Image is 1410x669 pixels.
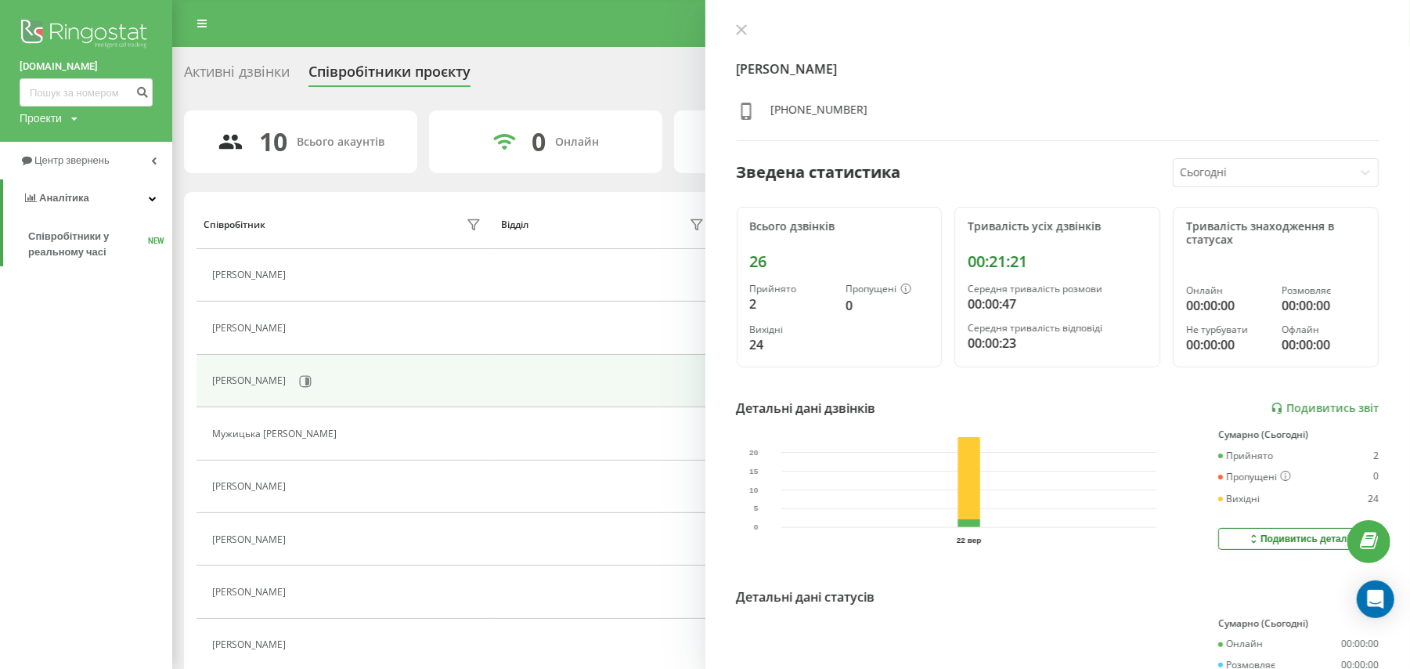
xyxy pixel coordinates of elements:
[968,334,1147,353] div: 00:00:23
[1373,450,1379,461] div: 2
[771,102,868,125] div: [PHONE_NUMBER]
[1282,285,1365,296] div: Розмовляє
[1186,285,1269,296] div: Онлайн
[39,192,89,204] span: Аналiтика
[749,448,759,457] text: 20
[1186,324,1269,335] div: Не турбувати
[957,536,982,544] text: 22 вер
[750,284,833,295] div: Прийнято
[749,486,759,494] text: 10
[753,504,758,513] text: 5
[750,295,833,313] div: 2
[1186,335,1269,354] div: 00:00:00
[3,179,172,217] a: Аналiтика
[1218,638,1263,649] div: Онлайн
[968,220,1147,233] div: Тривалість усіх дзвінків
[749,467,759,476] text: 15
[737,60,1379,78] h4: [PERSON_NAME]
[212,375,290,386] div: [PERSON_NAME]
[1282,296,1365,315] div: 00:00:00
[1218,528,1379,550] button: Подивитись деталі
[212,429,341,439] div: Мужицька [PERSON_NAME]
[1218,618,1379,629] div: Сумарно (Сьогодні)
[750,324,833,335] div: Вихідні
[753,523,758,532] text: 0
[750,252,929,271] div: 26
[1282,335,1365,354] div: 00:00:00
[184,63,290,88] div: Активні дзвінки
[308,63,471,88] div: Співробітники проєкту
[297,136,384,149] div: Всього акаунтів
[968,295,1147,313] div: 00:00:47
[259,127,287,157] div: 10
[1368,494,1379,504] div: 24
[750,335,833,354] div: 24
[846,296,929,315] div: 0
[1186,296,1269,315] div: 00:00:00
[20,78,153,107] input: Пошук за номером
[1282,324,1365,335] div: Офлайн
[968,323,1147,334] div: Середня тривалість відповіді
[968,284,1147,295] div: Середня тривалість розмови
[20,59,153,74] a: [DOMAIN_NAME]
[1341,638,1379,649] div: 00:00:00
[28,229,148,260] span: Співробітники у реальному часі
[1373,471,1379,483] div: 0
[1271,402,1379,415] a: Подивитись звіт
[212,323,290,334] div: [PERSON_NAME]
[532,127,546,157] div: 0
[1218,471,1291,483] div: Пропущені
[1218,450,1273,461] div: Прийнято
[1357,580,1394,618] div: Open Intercom Messenger
[737,588,875,606] div: Детальні дані статусів
[212,639,290,650] div: [PERSON_NAME]
[1218,494,1260,504] div: Вихідні
[20,16,153,55] img: Ringostat logo
[737,399,876,418] div: Детальні дані дзвінків
[737,161,901,184] div: Зведена статистика
[212,587,290,598] div: [PERSON_NAME]
[968,252,1147,271] div: 00:21:21
[555,136,599,149] div: Онлайн
[212,481,290,492] div: [PERSON_NAME]
[846,284,929,296] div: Пропущені
[20,110,62,126] div: Проекти
[34,154,110,166] span: Центр звернень
[212,534,290,545] div: [PERSON_NAME]
[750,220,929,233] div: Всього дзвінків
[212,269,290,280] div: [PERSON_NAME]
[1186,220,1365,247] div: Тривалість знаходження в статусах
[204,219,265,230] div: Співробітник
[501,219,528,230] div: Відділ
[1247,533,1350,545] div: Подивитись деталі
[28,222,172,266] a: Співробітники у реальному часіNEW
[1218,429,1379,440] div: Сумарно (Сьогодні)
